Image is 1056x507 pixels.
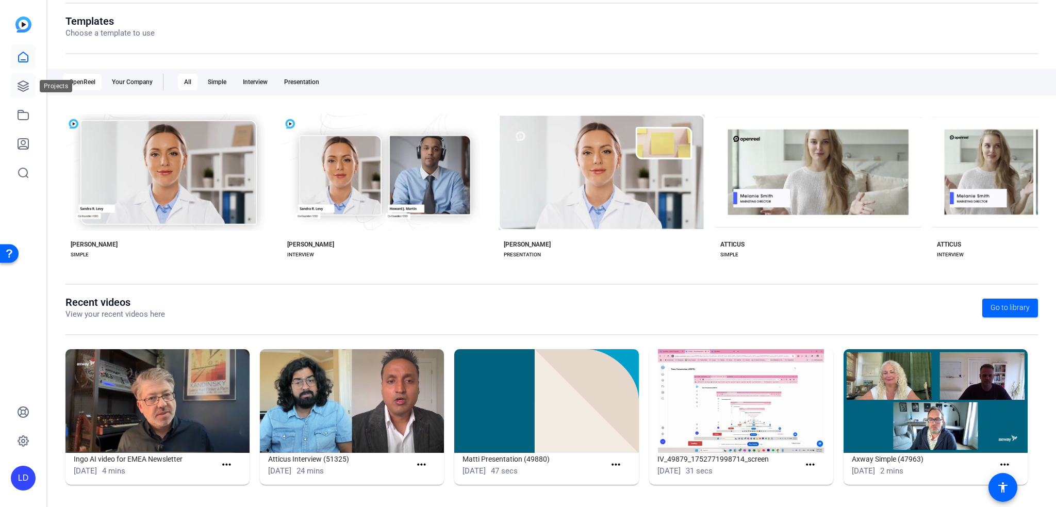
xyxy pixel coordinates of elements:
[998,459,1011,471] mat-icon: more_horiz
[220,459,233,471] mat-icon: more_horiz
[106,74,159,90] div: Your Company
[463,466,486,476] span: [DATE]
[71,240,118,249] div: [PERSON_NAME]
[720,240,745,249] div: ATTICUS
[804,459,817,471] mat-icon: more_horiz
[278,74,325,90] div: Presentation
[74,453,216,465] h1: Ingo AI video for EMEA Newsletter
[65,15,155,27] h1: Templates
[937,251,964,259] div: INTERVIEW
[454,349,638,453] img: Matti Presentation (49880)
[11,466,36,490] div: LD
[74,466,97,476] span: [DATE]
[65,349,250,453] img: Ingo AI video for EMEA Newsletter
[844,349,1028,453] img: Axway Simple (47963)
[202,74,233,90] div: Simple
[463,453,605,465] h1: Matti Presentation (49880)
[997,481,1009,494] mat-icon: accessibility
[982,299,1038,317] a: Go to library
[260,349,444,453] img: Atticus Interview (51325)
[491,466,518,476] span: 47 secs
[937,240,961,249] div: ATTICUS
[686,466,713,476] span: 31 secs
[649,349,833,453] img: IV_49879_1752771998714_screen
[65,308,165,320] p: View your recent videos here
[15,17,31,32] img: blue-gradient.svg
[178,74,197,90] div: All
[720,251,738,259] div: SIMPLE
[504,251,541,259] div: PRESENTATION
[268,453,410,465] h1: Atticus Interview (51325)
[65,27,155,39] p: Choose a template to use
[657,466,681,476] span: [DATE]
[268,466,291,476] span: [DATE]
[237,74,274,90] div: Interview
[296,466,324,476] span: 24 mins
[65,296,165,308] h1: Recent videos
[40,80,72,92] div: Projects
[287,240,334,249] div: [PERSON_NAME]
[63,74,102,90] div: OpenReel
[880,466,903,476] span: 2 mins
[504,240,551,249] div: [PERSON_NAME]
[102,466,125,476] span: 4 mins
[71,251,89,259] div: SIMPLE
[852,453,994,465] h1: Axway Simple (47963)
[852,466,875,476] span: [DATE]
[415,459,428,471] mat-icon: more_horiz
[657,453,800,465] h1: IV_49879_1752771998714_screen
[609,459,622,471] mat-icon: more_horiz
[991,302,1030,313] span: Go to library
[287,251,314,259] div: INTERVIEW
